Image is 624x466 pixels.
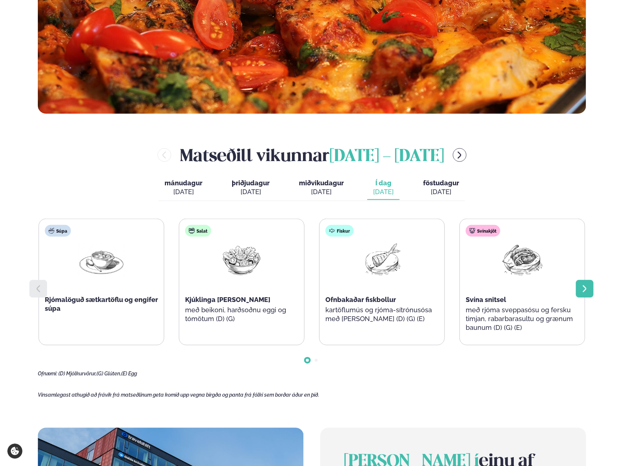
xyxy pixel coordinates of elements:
span: Ofnbakaðar fiskbollur [325,296,396,303]
span: Svína snitsel [466,296,506,303]
a: Cookie settings [7,444,22,459]
span: Vinsamlegast athugið að frávik frá matseðlinum geta komið upp vegna birgða og panta frá fólki sem... [38,392,319,398]
div: [DATE] [373,188,394,196]
div: Salat [185,225,211,237]
span: Ofnæmi: [38,371,57,376]
button: föstudagur [DATE] [417,176,465,200]
span: Go to slide 2 [315,359,318,362]
span: [DATE] - [DATE] [329,149,444,165]
button: miðvikudagur [DATE] [293,176,350,200]
div: [DATE] [165,188,202,196]
img: Fish.png [358,243,405,277]
span: Í dag [373,179,394,188]
span: mánudagur [165,179,202,187]
img: Salad.png [218,243,265,277]
div: Súpa [45,225,71,237]
img: soup.svg [48,228,54,234]
button: menu-btn-left [158,148,171,162]
p: með rjóma sveppasósu og fersku timjan, rabarbarasultu og grænum baunum (D) (G) (E) [466,306,579,332]
span: Go to slide 1 [306,359,309,362]
span: (D) Mjólkurvörur, [58,371,97,376]
button: þriðjudagur [DATE] [226,176,275,200]
div: [DATE] [423,188,459,196]
span: þriðjudagur [232,179,270,187]
p: kartöflumús og rjóma-sítrónusósa með [PERSON_NAME] (D) (G) (E) [325,306,439,323]
img: salad.svg [189,228,195,234]
p: með beikoni, harðsoðnu eggi og tómötum (D) (G) [185,306,298,323]
div: Svínakjöt [466,225,500,237]
span: miðvikudagur [299,179,344,187]
img: Pork-Meat.png [499,243,546,277]
img: fish.svg [329,228,335,234]
span: Rjómalöguð sætkartöflu og engifer súpa [45,296,158,312]
img: pork.svg [469,228,475,234]
span: föstudagur [423,179,459,187]
span: (G) Glúten, [97,371,121,376]
button: mánudagur [DATE] [159,176,208,200]
span: (E) Egg [121,371,137,376]
div: [DATE] [299,188,344,196]
h2: Matseðill vikunnar [180,143,444,167]
div: Fiskur [325,225,354,237]
button: Í dag [DATE] [367,176,400,200]
div: [DATE] [232,188,270,196]
img: Soup.png [78,243,125,277]
span: Kjúklinga [PERSON_NAME] [185,296,270,303]
button: menu-btn-right [453,148,466,162]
